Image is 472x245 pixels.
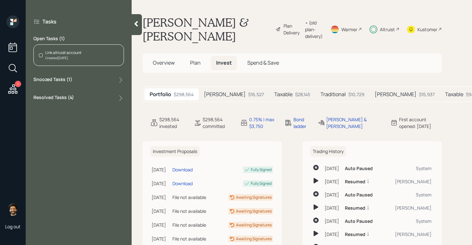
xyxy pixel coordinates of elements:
[152,180,170,187] div: [DATE]
[310,146,346,157] h6: Trading History
[445,91,463,97] h5: Taxable
[153,59,175,66] span: Overview
[249,116,277,130] div: 0.75% | max $3,750
[274,91,293,97] h5: Taxable
[159,116,186,130] div: $298,564 invested
[204,91,246,97] h5: [PERSON_NAME]
[247,59,279,66] span: Spend & Save
[248,91,264,98] div: $16,527
[236,236,272,242] div: Awaiting Signatures
[325,178,340,185] div: [DATE]
[6,203,19,216] img: eric-schwartz-headshot.png
[419,91,435,98] div: $15,937
[394,165,432,172] div: System
[399,116,442,130] div: First account opened: [DATE]
[152,235,170,242] div: [DATE]
[375,91,416,97] h5: [PERSON_NAME]
[325,218,340,224] div: [DATE]
[236,208,272,214] div: Awaiting Signatures
[326,116,382,130] div: [PERSON_NAME] & [PERSON_NAME]
[251,167,272,173] div: Fully Signed
[33,35,124,42] label: Open Tasks ( 1 )
[394,191,432,198] div: System
[172,166,193,173] div: Download
[15,81,21,87] div: 1
[152,194,170,201] div: [DATE]
[172,194,214,201] div: File not available
[33,76,72,84] label: Snoozed Tasks ( 1 )
[236,195,272,200] div: Awaiting Signatures
[394,231,432,238] div: [PERSON_NAME]
[305,19,323,40] div: • (old plan-delivery)
[203,116,232,130] div: $298,564 committed
[348,91,364,98] div: $10,729
[325,204,340,211] div: [DATE]
[143,15,270,43] h1: [PERSON_NAME] & [PERSON_NAME]
[325,191,340,198] div: [DATE]
[42,18,57,25] label: Tasks
[172,180,193,187] div: Download
[293,116,310,130] div: Bond ladder
[150,91,171,97] h5: Portfolio
[152,208,170,214] div: [DATE]
[345,219,373,224] h6: Auto Paused
[150,146,200,157] h6: Investment Proposals
[345,205,365,211] h6: Resumed
[345,232,365,237] h6: Resumed
[394,218,432,224] div: System
[325,165,340,172] div: [DATE]
[216,59,232,66] span: Invest
[345,166,373,171] h6: Auto Paused
[172,235,214,242] div: File not available
[345,179,365,185] h6: Resumed
[5,223,21,230] div: Log out
[45,50,82,56] div: Link altruist account
[45,56,82,60] div: Created [DATE]
[341,26,357,33] div: Warmer
[320,91,346,97] h5: Traditional
[236,222,272,228] div: Awaiting Signatures
[380,26,395,33] div: Altruist
[295,91,310,98] div: $28,145
[190,59,201,66] span: Plan
[345,192,373,198] h6: Auto Paused
[174,91,194,98] div: $298,564
[417,26,437,33] div: Kustomer
[33,94,74,102] label: Resolved Tasks ( 4 )
[172,208,214,214] div: File not available
[172,222,214,228] div: File not available
[152,166,170,173] div: [DATE]
[394,204,432,211] div: [PERSON_NAME]
[284,23,302,36] div: Plan Delivery
[325,231,340,238] div: [DATE]
[251,181,272,186] div: Fully Signed
[394,178,432,185] div: [PERSON_NAME]
[152,222,170,228] div: [DATE]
